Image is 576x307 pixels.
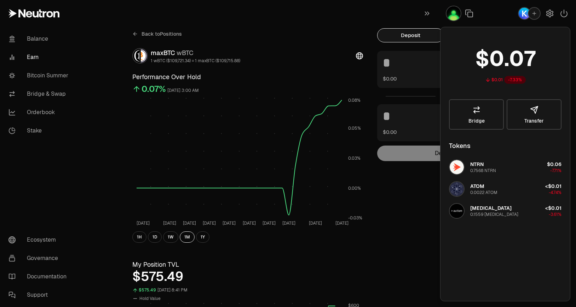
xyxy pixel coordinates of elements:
button: Transfer [507,99,561,130]
div: [DATE] 3:00 AM [167,87,199,95]
button: Deposit [377,28,444,42]
img: Keplr [519,8,530,19]
a: Ecosystem [3,231,76,249]
div: 0.1559 [MEDICAL_DATA] [470,212,518,217]
div: 1 wBTC ($109,721.34) = 1 maxBTC ($109,715.88) [151,58,240,64]
button: 1Y [196,231,209,243]
button: $0.00 [383,128,397,136]
tspan: 0.00% [348,185,361,191]
div: -7.33% [504,76,526,84]
img: ATOM Logo [450,182,464,196]
h3: My Position TVL [132,260,363,270]
tspan: 0.03% [348,155,361,161]
a: Stake [3,122,76,140]
a: Balance [3,30,76,48]
a: Bridge & Swap [3,85,76,103]
tspan: [DATE] [282,220,295,226]
button: 1H [132,231,146,243]
button: NTRN LogoNTRN0.7568 NTRN$0.06-7.71% [445,157,566,178]
tspan: [DATE] [263,220,276,226]
span: -3.61% [549,212,561,217]
div: Tokens [449,141,471,151]
span: <$0.01 [545,183,561,189]
div: $575.49 [139,286,156,294]
div: 0.7568 NTRN [470,168,496,173]
button: Keplr [518,7,541,20]
tspan: -0.03% [348,215,362,221]
img: Cosmos [447,6,461,20]
span: Bridge [468,118,485,123]
button: 1W [163,231,178,243]
button: 1D [148,231,162,243]
a: Support [3,286,76,304]
span: wBTC [177,49,194,57]
tspan: [DATE] [243,220,256,226]
span: -4.74% [549,190,561,195]
img: wBTC Logo [141,49,147,63]
div: 0.07% [142,83,166,95]
button: ATOM LogoATOM0.0022 ATOM<$0.01-4.74% [445,178,566,200]
a: Governance [3,249,76,267]
span: Hold Value [139,296,161,301]
button: AUTISM Logo[MEDICAL_DATA]0.1559 [MEDICAL_DATA]<$0.01-3.61% [445,200,566,222]
img: AUTISM Logo [450,204,464,218]
div: maxBTC [151,48,240,58]
span: -7.71% [550,168,561,173]
span: <$0.01 [545,205,561,211]
tspan: [DATE] [137,220,150,226]
tspan: [DATE] [183,220,196,226]
img: NTRN Logo [450,160,464,174]
img: maxBTC Logo [133,49,139,63]
tspan: [DATE] [223,220,236,226]
a: Orderbook [3,103,76,122]
a: Documentation [3,267,76,286]
span: ATOM [470,183,484,189]
tspan: [DATE] [335,220,349,226]
span: [MEDICAL_DATA] [470,205,512,211]
span: $0.06 [547,161,561,167]
tspan: [DATE] [309,220,322,226]
button: 1M [180,231,195,243]
div: $575.49 [132,270,363,284]
div: [DATE] 8:41 PM [157,286,188,294]
a: Bitcoin Summer [3,66,76,85]
tspan: [DATE] [203,220,216,226]
span: NTRN [470,161,484,167]
a: Bridge [449,99,504,130]
h3: Performance Over Hold [132,72,363,82]
tspan: 0.08% [348,98,361,103]
div: $0.01 [491,77,503,83]
span: Back to Positions [142,30,182,37]
tspan: 0.05% [348,125,361,131]
button: $0.00 [383,75,397,82]
tspan: [DATE] [163,220,176,226]
a: Back toPositions [132,28,182,40]
div: 0.0022 ATOM [470,190,497,195]
a: Earn [3,48,76,66]
span: Transfer [524,118,544,123]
